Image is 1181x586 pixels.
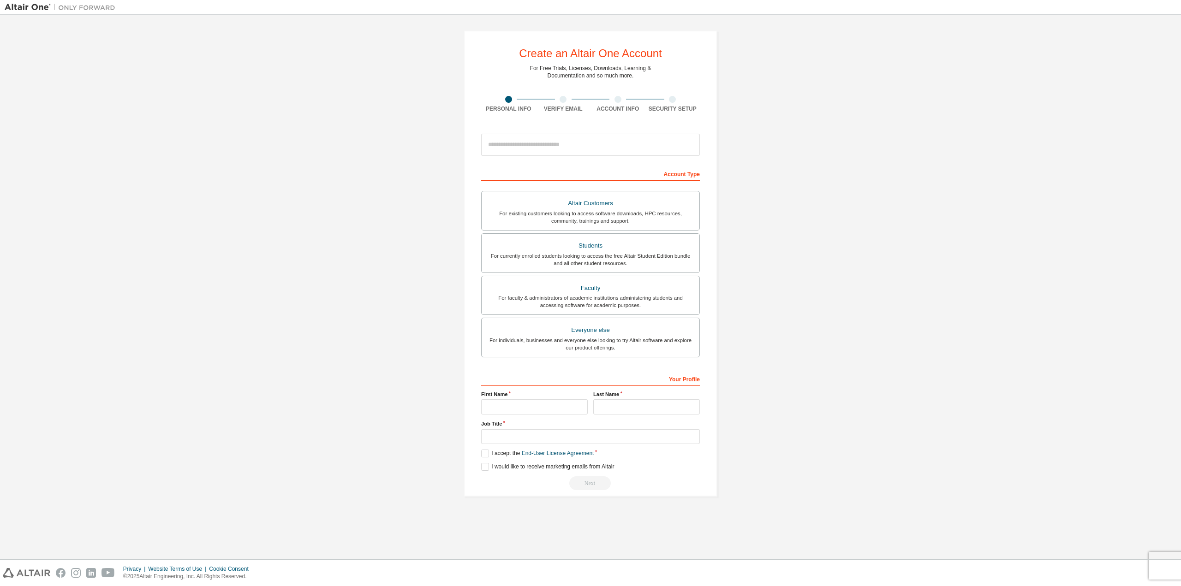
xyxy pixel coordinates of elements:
div: Students [487,239,694,252]
div: Read and acccept EULA to continue [481,476,700,490]
img: altair_logo.svg [3,568,50,578]
label: I would like to receive marketing emails from Altair [481,463,614,471]
label: Job Title [481,420,700,427]
img: Altair One [5,3,120,12]
div: Security Setup [645,105,700,112]
img: facebook.svg [56,568,66,578]
img: linkedin.svg [86,568,96,578]
div: Your Profile [481,371,700,386]
p: © 2025 Altair Engineering, Inc. All Rights Reserved. [123,573,254,580]
div: For faculty & administrators of academic institutions administering students and accessing softwa... [487,294,694,309]
div: Everyone else [487,324,694,337]
div: For Free Trials, Licenses, Downloads, Learning & Documentation and so much more. [530,65,651,79]
div: Account Type [481,166,700,181]
img: youtube.svg [101,568,115,578]
div: Cookie Consent [209,565,254,573]
div: For individuals, businesses and everyone else looking to try Altair software and explore our prod... [487,337,694,351]
label: Last Name [593,391,700,398]
div: For existing customers looking to access software downloads, HPC resources, community, trainings ... [487,210,694,225]
a: End-User License Agreement [522,450,594,456]
div: Privacy [123,565,148,573]
label: I accept the [481,450,594,457]
div: Create an Altair One Account [519,48,662,59]
div: Account Info [590,105,645,112]
div: Website Terms of Use [148,565,209,573]
div: Altair Customers [487,197,694,210]
img: instagram.svg [71,568,81,578]
div: Faculty [487,282,694,295]
div: Personal Info [481,105,536,112]
div: For currently enrolled students looking to access the free Altair Student Edition bundle and all ... [487,252,694,267]
div: Verify Email [536,105,591,112]
label: First Name [481,391,588,398]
